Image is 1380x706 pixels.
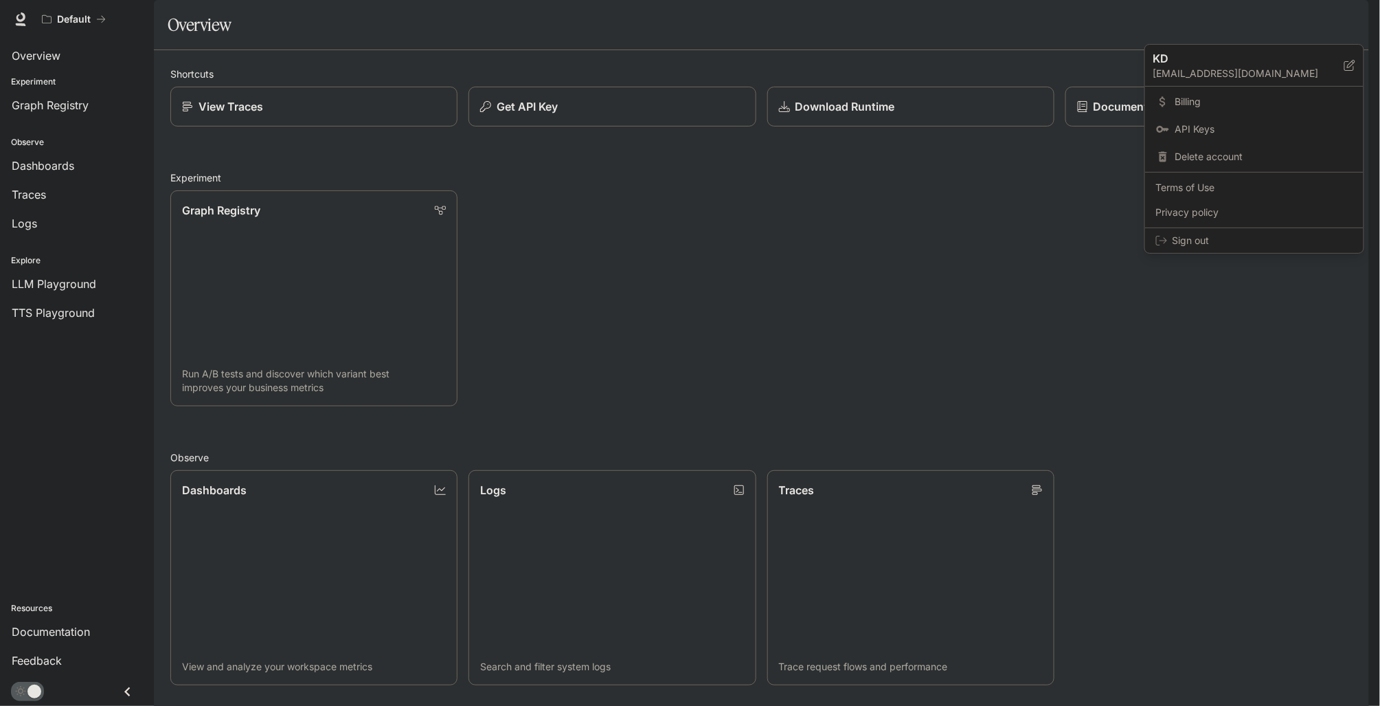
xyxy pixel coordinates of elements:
[1173,234,1353,247] span: Sign out
[1148,144,1361,169] div: Delete account
[1175,122,1353,136] span: API Keys
[1148,117,1361,142] a: API Keys
[1148,89,1361,114] a: Billing
[1153,50,1322,67] p: KD
[1156,181,1353,195] span: Terms of Use
[1145,228,1364,253] div: Sign out
[1148,200,1361,225] a: Privacy policy
[1175,150,1353,164] span: Delete account
[1156,206,1353,219] span: Privacy policy
[1145,45,1364,87] div: KD[EMAIL_ADDRESS][DOMAIN_NAME]
[1153,67,1344,80] p: [EMAIL_ADDRESS][DOMAIN_NAME]
[1148,175,1361,200] a: Terms of Use
[1175,95,1353,109] span: Billing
